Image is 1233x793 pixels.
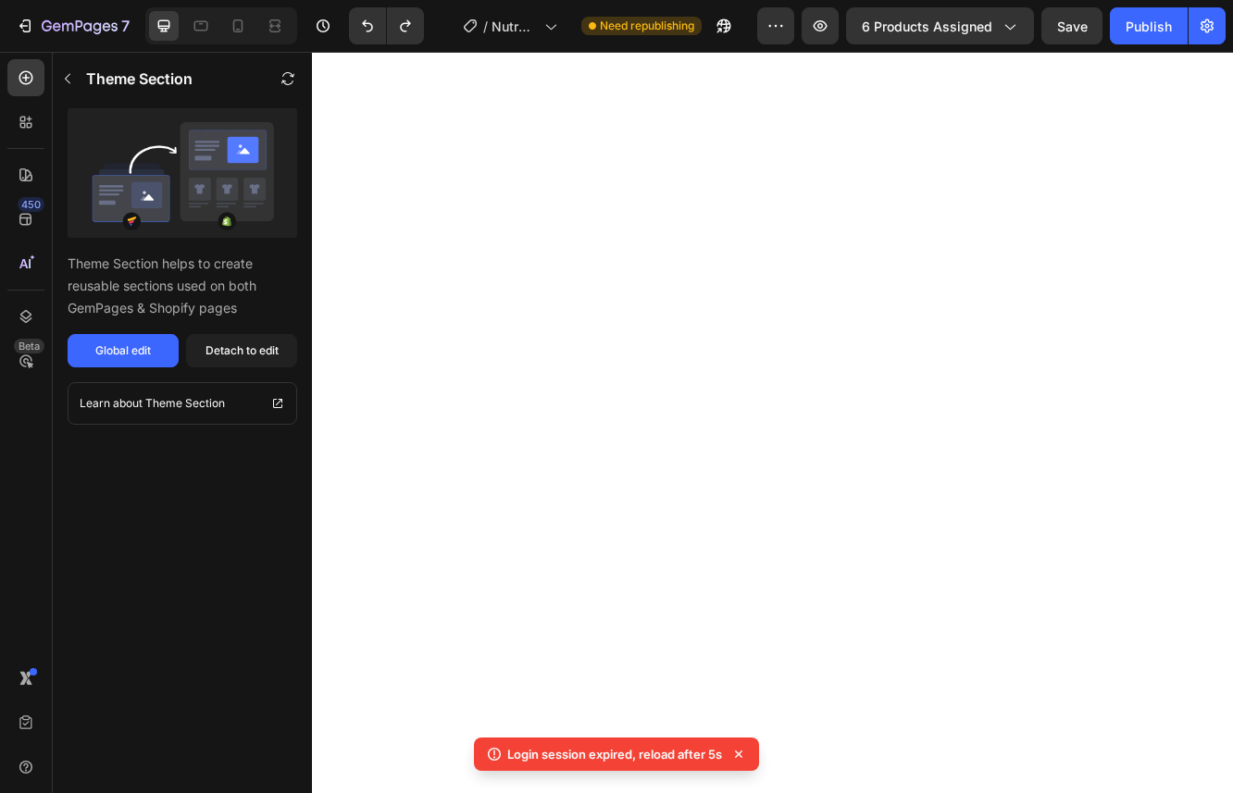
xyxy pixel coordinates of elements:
[121,15,130,37] p: 7
[312,52,1233,793] iframe: Design area
[68,382,297,425] a: Learn about Theme Section
[846,7,1034,44] button: 6 products assigned
[600,18,694,34] span: Need republishing
[205,342,279,359] div: Detach to edit
[7,7,138,44] button: 7
[349,7,424,44] div: Undo/Redo
[68,253,297,319] p: Theme Section helps to create reusable sections used on both GemPages & Shopify pages
[80,394,143,413] p: Learn about
[14,339,44,353] div: Beta
[507,745,722,763] p: Login session expired, reload after 5s
[18,197,44,212] div: 450
[186,334,297,367] button: Detach to edit
[1126,17,1172,36] div: Publish
[1110,7,1188,44] button: Publish
[68,334,179,367] button: Global edit
[483,17,488,36] span: /
[1041,7,1102,44] button: Save
[145,394,225,413] p: Theme Section
[95,342,151,359] div: Global edit
[86,68,193,90] p: Theme Section
[1057,19,1088,34] span: Save
[862,17,992,36] span: 6 products assigned
[492,17,537,36] span: Nutrafol Product Pages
